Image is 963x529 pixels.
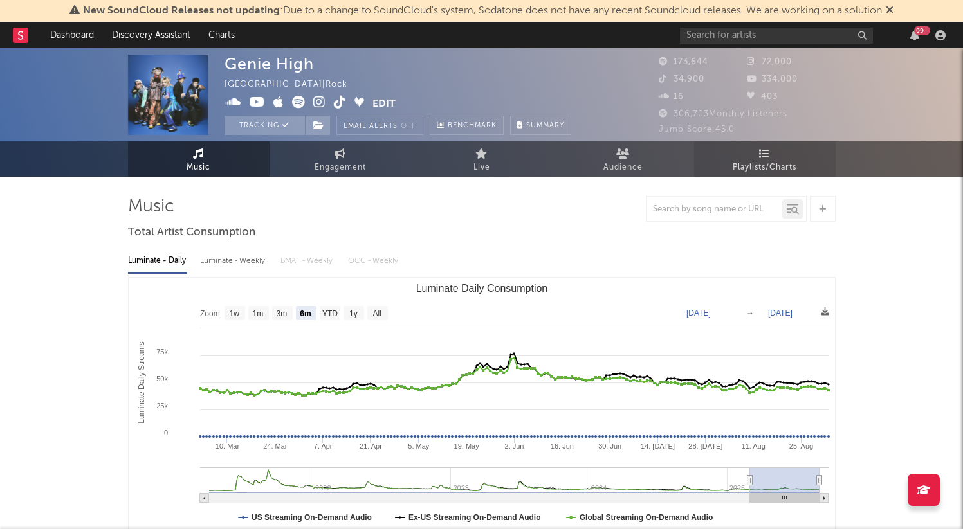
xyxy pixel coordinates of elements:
[550,442,573,450] text: 16. Jun
[416,283,547,294] text: Luminate Daily Consumption
[747,75,798,84] span: 334,000
[252,309,263,318] text: 1m
[225,55,314,73] div: Genie High
[200,250,268,272] div: Luminate - Weekly
[215,442,239,450] text: 10. Mar
[156,375,168,382] text: 50k
[886,6,894,16] span: Dismiss
[360,442,382,450] text: 21. Apr
[448,118,497,134] span: Benchmark
[741,442,765,450] text: 11. Aug
[910,30,919,40] button: 99+
[83,6,882,16] span: : Due to a change to SoundCloud's system, Sodatone does not have any recent Soundcloud releases. ...
[694,141,836,177] a: Playlists/Charts
[313,442,332,450] text: 7. Apr
[225,77,362,93] div: [GEOGRAPHIC_DATA] | Rock
[156,348,168,355] text: 75k
[401,123,416,130] em: Off
[83,6,280,16] span: New SoundCloud Releases not updating
[252,513,372,522] text: US Streaming On-Demand Audio
[276,309,287,318] text: 3m
[349,309,358,318] text: 1y
[659,75,704,84] span: 34,900
[768,309,793,318] text: [DATE]
[136,341,145,423] text: Luminate Daily Streams
[659,93,684,101] span: 16
[128,250,187,272] div: Luminate - Daily
[270,141,411,177] a: Engagement
[300,309,311,318] text: 6m
[187,160,210,175] span: Music
[336,116,423,135] button: Email AlertsOff
[408,513,540,522] text: Ex-US Streaming On-Demand Audio
[914,26,930,35] div: 99 +
[200,309,220,318] text: Zoom
[454,442,479,450] text: 19. May
[659,125,735,134] span: Jump Score: 45.0
[504,442,524,450] text: 2. Jun
[579,513,713,522] text: Global Streaming On-Demand Audio
[199,22,244,48] a: Charts
[128,225,255,240] span: Total Artist Consumption
[688,442,722,450] text: 28. [DATE]
[598,442,621,450] text: 30. Jun
[372,309,381,318] text: All
[263,442,288,450] text: 24. Mar
[659,110,787,118] span: 306,703 Monthly Listeners
[163,429,167,436] text: 0
[41,22,103,48] a: Dashboard
[322,309,337,318] text: YTD
[553,141,694,177] a: Audience
[603,160,643,175] span: Audience
[128,141,270,177] a: Music
[473,160,490,175] span: Live
[747,58,792,66] span: 72,000
[510,116,571,135] button: Summary
[686,309,711,318] text: [DATE]
[103,22,199,48] a: Discovery Assistant
[641,442,675,450] text: 14. [DATE]
[647,204,782,215] input: Search by song name or URL
[659,58,708,66] span: 173,644
[789,442,812,450] text: 25. Aug
[408,442,430,450] text: 5. May
[156,402,168,409] text: 25k
[315,160,366,175] span: Engagement
[225,116,305,135] button: Tracking
[746,309,754,318] text: →
[430,116,504,135] a: Benchmark
[372,96,396,112] button: Edit
[526,122,564,129] span: Summary
[411,141,553,177] a: Live
[747,93,778,101] span: 403
[733,160,796,175] span: Playlists/Charts
[680,28,873,44] input: Search for artists
[229,309,239,318] text: 1w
